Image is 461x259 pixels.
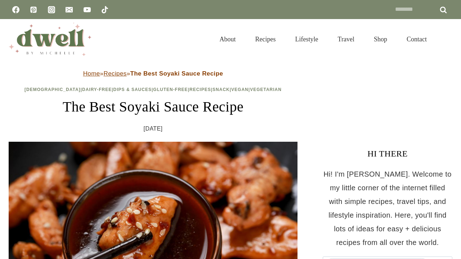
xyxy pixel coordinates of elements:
span: » » [83,70,223,77]
a: Shop [364,27,397,52]
time: [DATE] [144,123,163,134]
a: Instagram [44,3,59,17]
h3: HI THERE [323,147,452,160]
a: Gluten-Free [153,87,188,92]
a: About [210,27,246,52]
a: [DEMOGRAPHIC_DATA] [24,87,81,92]
a: Recipes [246,27,286,52]
strong: The Best Soyaki Sauce Recipe [130,70,223,77]
a: Vegan [231,87,249,92]
a: Vegetarian [250,87,282,92]
a: Contact [397,27,437,52]
a: Recipes [189,87,211,92]
a: Travel [328,27,364,52]
button: View Search Form [440,33,452,45]
a: Facebook [9,3,23,17]
a: Pinterest [26,3,41,17]
a: Home [83,70,100,77]
h1: The Best Soyaki Sauce Recipe [9,96,297,118]
a: YouTube [80,3,94,17]
a: Email [62,3,76,17]
a: Dips & Sauces [113,87,152,92]
a: TikTok [98,3,112,17]
nav: Primary Navigation [210,27,437,52]
a: Snack [212,87,230,92]
a: Dairy-Free [82,87,112,92]
a: Recipes [103,70,126,77]
p: Hi! I'm [PERSON_NAME]. Welcome to my little corner of the internet filled with simple recipes, tr... [323,167,452,249]
img: DWELL by michelle [9,23,91,56]
a: Lifestyle [286,27,328,52]
span: | | | | | | | [24,87,282,92]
